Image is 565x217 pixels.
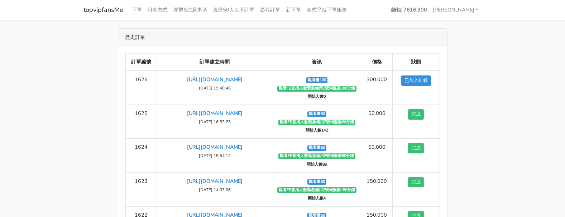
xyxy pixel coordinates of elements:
[187,110,243,117] a: [URL][DOMAIN_NAME]
[187,76,243,83] a: [URL][DOMAIN_NAME]
[361,71,393,105] td: 300.000
[307,145,327,151] span: 觀看量50
[408,177,424,188] button: 完成
[125,172,157,206] td: 1623
[171,3,210,17] a: 聯繫&注意事項
[306,77,328,83] span: 觀看量100
[258,3,283,17] a: 影片訂單
[306,195,327,201] span: 開始人數4
[306,94,327,100] span: 開始人數0
[361,54,393,71] th: 價格
[283,3,304,17] a: 新下單
[278,153,356,159] span: 觀看FB直播人數緊急備用2號伺服器60分鐘
[305,162,329,167] span: 開始人數86
[199,187,231,193] small: [DATE] 14:03:06
[430,3,482,17] a: [PERSON_NAME]
[125,54,157,71] th: 訂單編號
[361,172,393,206] td: 150.000
[408,109,424,120] button: 完成
[125,105,157,139] td: 1625
[187,143,243,151] a: [URL][DOMAIN_NAME]
[199,119,231,125] small: [DATE] 16:53:25
[304,128,330,134] span: 開始人數142
[277,86,357,92] span: 觀看FB直播人數緊急備用2號伺服器180分鐘
[388,3,430,17] a: 錢包: 7616.300
[361,105,393,139] td: 50.000
[408,143,424,153] button: 完成
[277,187,357,193] span: 觀看FB直播人數緊急備用2號伺服器180分鐘
[157,54,273,71] th: 訂單建立時間
[392,54,440,71] th: 狀態
[125,139,157,172] td: 1624
[304,3,350,17] a: 各式平台下單服務
[129,3,145,17] a: 下單
[199,85,231,91] small: [DATE] 19:40:46
[273,54,361,71] th: 資訊
[401,75,431,86] button: 已加入排程
[145,3,171,17] a: 付款方式
[361,139,393,172] td: 50.000
[199,153,231,158] small: [DATE] 15:54:12
[84,3,124,17] a: topvipfansMe
[307,111,327,117] span: 觀看量50
[307,179,327,185] span: 觀看量50
[187,177,243,185] a: [URL][DOMAIN_NAME]
[210,3,258,17] a: 直播50人以下訂單
[391,6,427,13] strong: 錢包: 7616.300
[278,120,356,125] span: 觀看FB直播人數緊急備用2號伺服器60分鐘
[118,29,447,46] div: 歷史訂單
[125,71,157,105] td: 1626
